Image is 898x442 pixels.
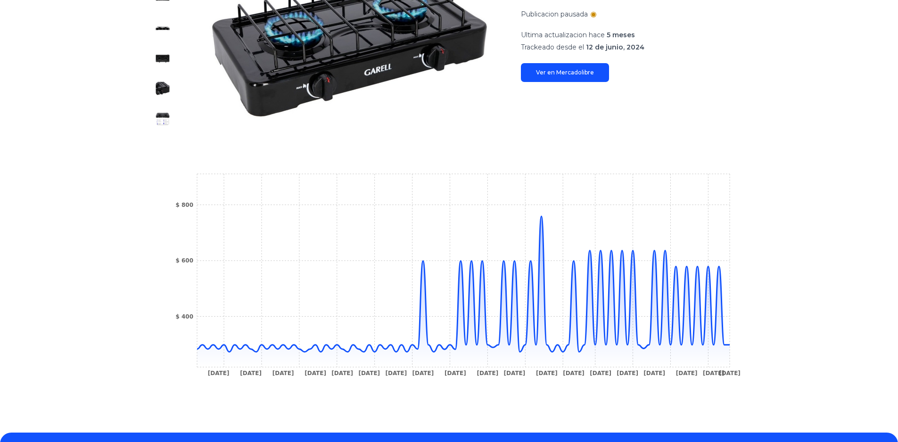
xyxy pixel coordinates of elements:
tspan: $ 600 [175,257,193,264]
tspan: [DATE] [563,370,585,377]
tspan: [DATE] [536,370,558,377]
tspan: [DATE] [617,370,638,377]
tspan: [DATE] [207,370,229,377]
span: 5 meses [607,31,635,39]
span: 12 de junio, 2024 [586,43,644,51]
tspan: $ 800 [175,202,193,208]
img: Parrilla/estufa De 2 Quemadores De Gas Garell Envío Gratis Color Negro [155,51,170,66]
a: Ver en Mercadolibre [521,63,609,82]
tspan: [DATE] [385,370,407,377]
img: Parrilla/estufa De 2 Quemadores De Gas Garell Envío Gratis Color Negro [155,81,170,96]
tspan: [DATE] [331,370,353,377]
tspan: [DATE] [412,370,434,377]
tspan: [DATE] [445,370,466,377]
p: Publicacion pausada [521,9,588,19]
tspan: [DATE] [702,370,724,377]
tspan: [DATE] [643,370,665,377]
tspan: [DATE] [358,370,380,377]
tspan: [DATE] [719,370,741,377]
tspan: [DATE] [477,370,498,377]
tspan: [DATE] [590,370,611,377]
img: Parrilla/estufa De 2 Quemadores De Gas Garell Envío Gratis Color Negro [155,111,170,126]
img: Parrilla/estufa De 2 Quemadores De Gas Garell Envío Gratis Color Negro [155,21,170,36]
tspan: [DATE] [676,370,697,377]
span: Ultima actualizacion hace [521,31,605,39]
span: Trackeado desde el [521,43,584,51]
tspan: [DATE] [272,370,294,377]
tspan: [DATE] [305,370,326,377]
tspan: [DATE] [503,370,525,377]
tspan: [DATE] [240,370,262,377]
tspan: $ 400 [175,313,193,320]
